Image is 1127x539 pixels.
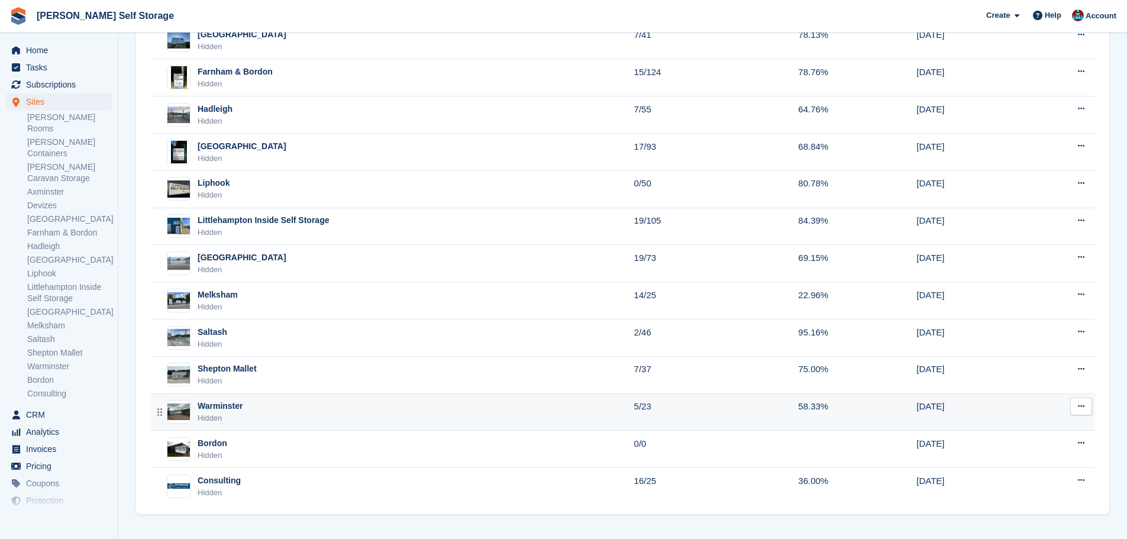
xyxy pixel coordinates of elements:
[6,475,112,492] a: menu
[916,393,1029,431] td: [DATE]
[798,393,916,431] td: 58.33%
[27,186,112,198] a: Axminster
[198,301,238,313] div: Hidden
[27,320,112,331] a: Melksham
[27,254,112,266] a: [GEOGRAPHIC_DATA]
[798,22,916,59] td: 78.13%
[198,375,257,387] div: Hidden
[916,208,1029,245] td: [DATE]
[6,59,112,76] a: menu
[916,134,1029,171] td: [DATE]
[634,208,799,245] td: 19/105
[27,361,112,372] a: Warminster
[27,306,112,318] a: [GEOGRAPHIC_DATA]
[167,257,190,270] img: Image of Littlehampton site
[798,170,916,208] td: 80.78%
[198,28,286,41] div: [GEOGRAPHIC_DATA]
[916,170,1029,208] td: [DATE]
[798,282,916,319] td: 22.96%
[167,292,190,309] img: Image of Melksham site
[6,458,112,475] a: menu
[798,208,916,245] td: 84.39%
[916,356,1029,393] td: [DATE]
[198,140,286,153] div: [GEOGRAPHIC_DATA]
[26,424,97,440] span: Analytics
[6,492,112,509] a: menu
[198,437,227,450] div: Bordon
[27,334,112,345] a: Saltash
[198,338,227,350] div: Hidden
[198,450,227,461] div: Hidden
[27,375,112,386] a: Bordon
[634,22,799,59] td: 7/41
[27,241,112,252] a: Hadleigh
[167,106,190,124] img: Image of Hadleigh site
[26,441,97,457] span: Invoices
[798,319,916,357] td: 95.16%
[634,96,799,134] td: 7/55
[27,200,112,211] a: Devizes
[1086,10,1116,22] span: Account
[916,22,1029,59] td: [DATE]
[198,412,243,424] div: Hidden
[198,66,273,78] div: Farnham & Bordon
[798,59,916,96] td: 78.76%
[6,42,112,59] a: menu
[27,268,112,279] a: Liphook
[167,329,190,346] img: Image of Saltash site
[634,134,799,171] td: 17/93
[26,59,97,76] span: Tasks
[167,404,190,421] img: Image of Warminster site
[6,406,112,423] a: menu
[634,468,799,505] td: 16/25
[198,103,232,115] div: Hadleigh
[6,441,112,457] a: menu
[634,393,799,431] td: 5/23
[167,483,190,489] img: Image of Consulting site
[916,245,1029,282] td: [DATE]
[171,66,187,89] img: Image of Farnham & Bordon site
[198,115,232,127] div: Hidden
[198,400,243,412] div: Warminster
[167,32,190,49] img: Image of Eastbourne site
[27,227,112,238] a: Farnham & Bordon
[27,347,112,359] a: Shepton Mallet
[634,282,799,319] td: 14/25
[27,214,112,225] a: [GEOGRAPHIC_DATA]
[916,319,1029,357] td: [DATE]
[916,431,1029,468] td: [DATE]
[198,251,286,264] div: [GEOGRAPHIC_DATA]
[6,509,112,526] a: menu
[26,458,97,475] span: Pricing
[198,78,273,90] div: Hidden
[798,356,916,393] td: 75.00%
[27,282,112,304] a: Littlehampton Inside Self Storage
[32,6,179,25] a: [PERSON_NAME] Self Storage
[27,112,112,134] a: [PERSON_NAME] Rooms
[198,264,286,276] div: Hidden
[198,214,329,227] div: Littlehampton Inside Self Storage
[198,189,230,201] div: Hidden
[916,282,1029,319] td: [DATE]
[27,388,112,399] a: Consulting
[198,326,227,338] div: Saltash
[6,424,112,440] a: menu
[634,59,799,96] td: 15/124
[198,475,241,487] div: Consulting
[26,42,97,59] span: Home
[198,487,241,499] div: Hidden
[198,41,286,53] div: Hidden
[27,162,112,184] a: [PERSON_NAME] Caravan Storage
[198,177,230,189] div: Liphook
[167,366,190,383] img: Image of Shepton Mallet site
[167,218,190,235] img: Image of Littlehampton Inside Self Storage site
[9,7,27,25] img: stora-icon-8386f47178a22dfd0bd8f6a31ec36ba5ce8667c1dd55bd0f319d3a0aa187defe.svg
[26,492,97,509] span: Protection
[167,441,190,457] img: Image of Bordon site
[26,509,97,526] span: Settings
[1045,9,1061,21] span: Help
[798,245,916,282] td: 69.15%
[634,245,799,282] td: 19/73
[26,76,97,93] span: Subscriptions
[198,227,329,238] div: Hidden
